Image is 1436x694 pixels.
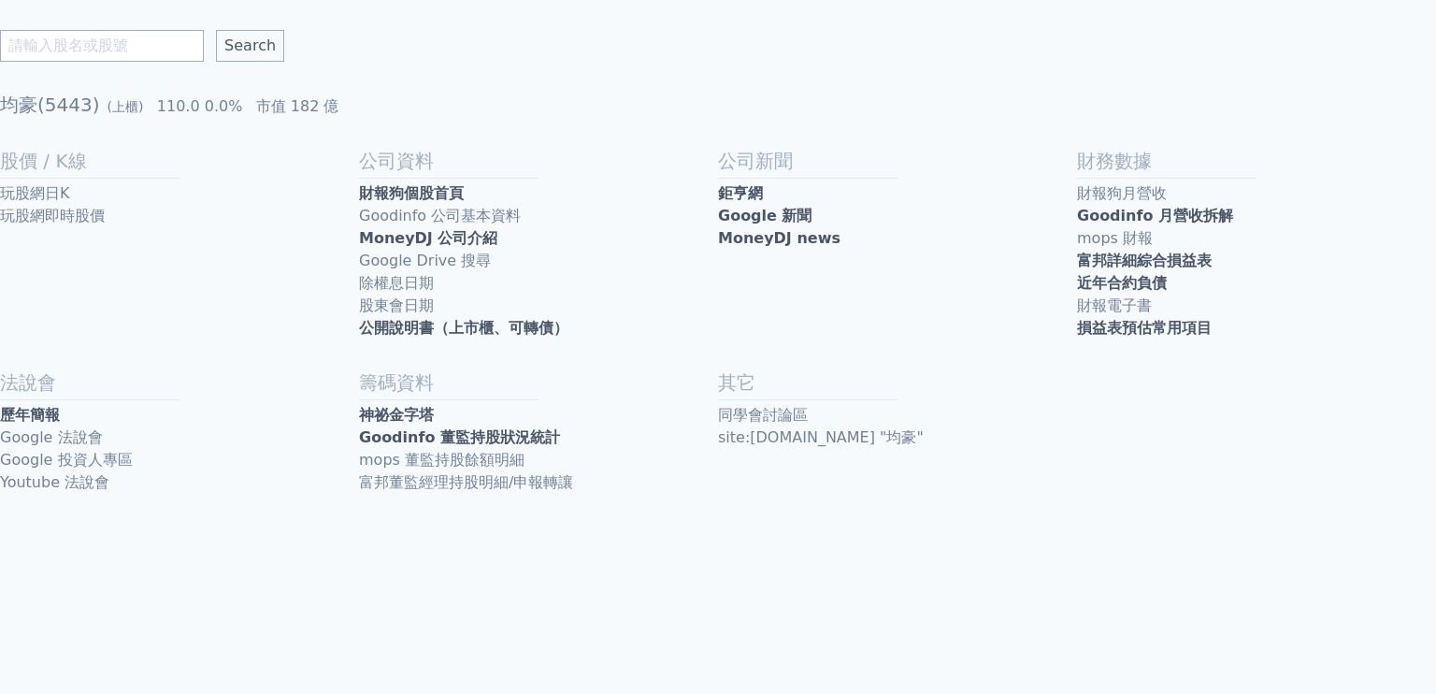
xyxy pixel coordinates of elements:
[1077,205,1436,227] a: Goodinfo 月營收拆解
[359,205,718,227] a: Goodinfo 公司基本資料
[1077,227,1436,250] a: mops 財報
[359,369,718,396] h2: 籌碼資料
[718,369,1077,396] h2: 其它
[718,148,1077,174] h2: 公司新聞
[718,227,1077,250] a: MoneyDJ news
[359,295,718,317] a: 股東會日期
[1077,295,1436,317] a: 財報電子書
[1077,148,1436,174] h2: 財務數據
[1077,250,1436,272] a: 富邦詳細綜合損益表
[359,404,718,427] a: 神祕金字塔
[359,272,718,295] a: 除權息日期
[359,317,718,340] a: 公開說明書（上市櫃、可轉債）
[718,205,1077,227] a: Google 新聞
[256,97,339,115] span: 市值 182 億
[359,250,718,272] a: Google Drive 搜尋
[216,30,284,62] input: Search
[359,471,718,494] a: 富邦董監經理持股明細/申報轉讓
[108,99,144,114] span: (上櫃)
[359,449,718,471] a: mops 董監持股餘額明細
[359,182,718,205] a: 財報狗個股首頁
[359,227,718,250] a: MoneyDJ 公司介紹
[1077,272,1436,295] a: 近年合約負債
[157,97,243,115] span: 110.0 0.0%
[1077,317,1436,340] a: 損益表預估常用項目
[718,427,1077,449] a: site:[DOMAIN_NAME] "均豪"
[718,182,1077,205] a: 鉅亨網
[718,404,1077,427] a: 同學會討論區
[1077,182,1436,205] a: 財報狗月營收
[359,427,718,449] a: Goodinfo 董監持股狀況統計
[359,148,718,174] h2: 公司資料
